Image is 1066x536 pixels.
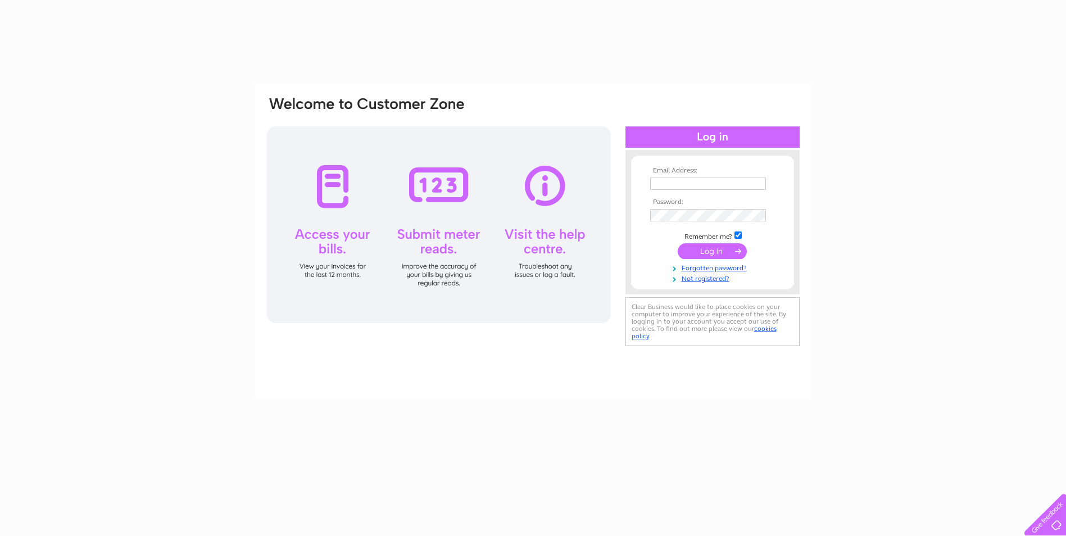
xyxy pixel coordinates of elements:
[678,243,747,259] input: Submit
[647,167,778,175] th: Email Address:
[632,325,777,340] a: cookies policy
[650,272,778,283] a: Not registered?
[647,230,778,241] td: Remember me?
[625,297,800,346] div: Clear Business would like to place cookies on your computer to improve your experience of the sit...
[647,198,778,206] th: Password:
[650,262,778,272] a: Forgotten password?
